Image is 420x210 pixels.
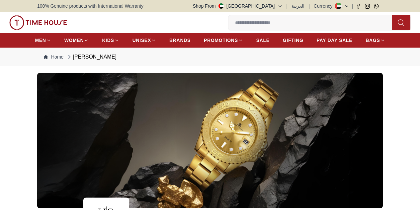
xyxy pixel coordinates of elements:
span: | [287,3,288,9]
span: | [308,3,310,9]
span: PAY DAY SALE [317,37,353,44]
span: 100% Genuine products with International Warranty [37,3,143,9]
a: Home [44,54,63,60]
span: MEN [35,37,46,44]
img: United Arab Emirates [218,3,224,9]
img: ... [37,73,383,208]
button: العربية [292,3,304,9]
a: Whatsapp [374,4,379,9]
a: BRANDS [169,34,191,46]
span: PROMOTIONS [204,37,238,44]
span: | [352,3,353,9]
button: Shop From[GEOGRAPHIC_DATA] [193,3,283,9]
a: Instagram [365,4,370,9]
span: SALE [256,37,270,44]
span: WOMEN [64,37,84,44]
a: PAY DAY SALE [317,34,353,46]
a: SALE [256,34,270,46]
span: UNISEX [132,37,151,44]
img: ... [9,15,67,30]
div: [PERSON_NAME] [66,53,117,61]
span: KIDS [102,37,114,44]
span: GIFTING [283,37,303,44]
a: GIFTING [283,34,303,46]
a: UNISEX [132,34,156,46]
a: MEN [35,34,51,46]
a: Facebook [356,4,361,9]
a: WOMEN [64,34,89,46]
span: BRANDS [169,37,191,44]
div: Currency [314,3,335,9]
a: KIDS [102,34,119,46]
nav: Breadcrumb [37,48,383,66]
a: BAGS [366,34,385,46]
a: PROMOTIONS [204,34,243,46]
span: BAGS [366,37,380,44]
